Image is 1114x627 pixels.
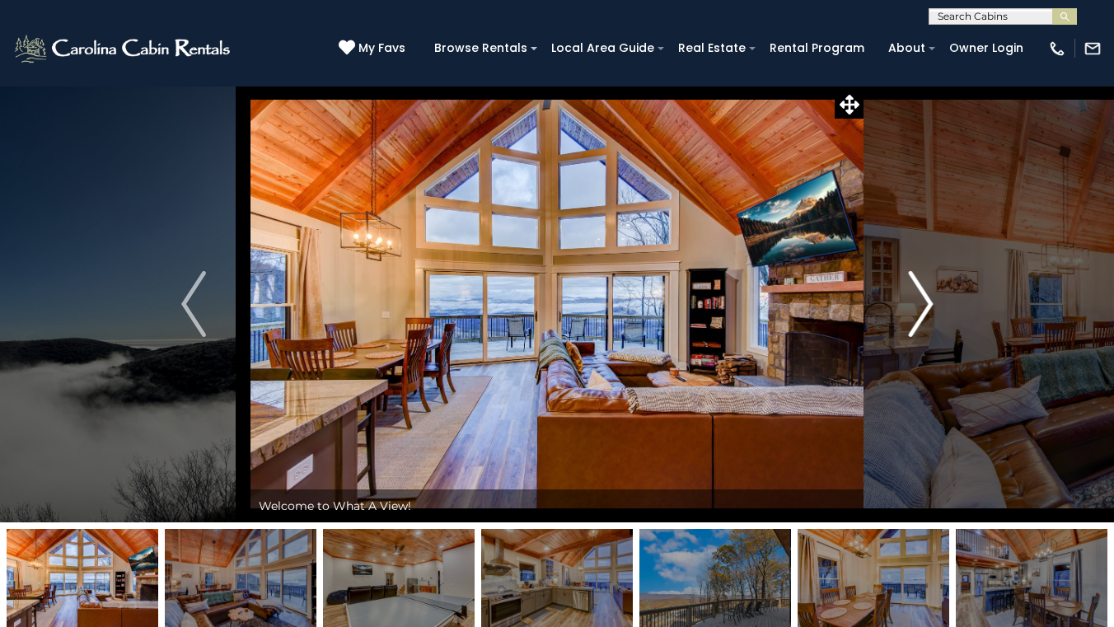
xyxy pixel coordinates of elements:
[137,86,251,522] button: Previous
[339,40,410,58] a: My Favs
[880,35,934,61] a: About
[670,35,754,61] a: Real Estate
[250,489,864,522] div: Welcome to What A View!
[543,35,662,61] a: Local Area Guide
[941,35,1032,61] a: Owner Login
[761,35,873,61] a: Rental Program
[908,271,933,337] img: arrow
[358,40,405,57] span: My Favs
[426,35,536,61] a: Browse Rentals
[1048,40,1066,58] img: phone-regular-white.png
[181,271,206,337] img: arrow
[864,86,978,522] button: Next
[1084,40,1102,58] img: mail-regular-white.png
[12,32,235,65] img: White-1-2.png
